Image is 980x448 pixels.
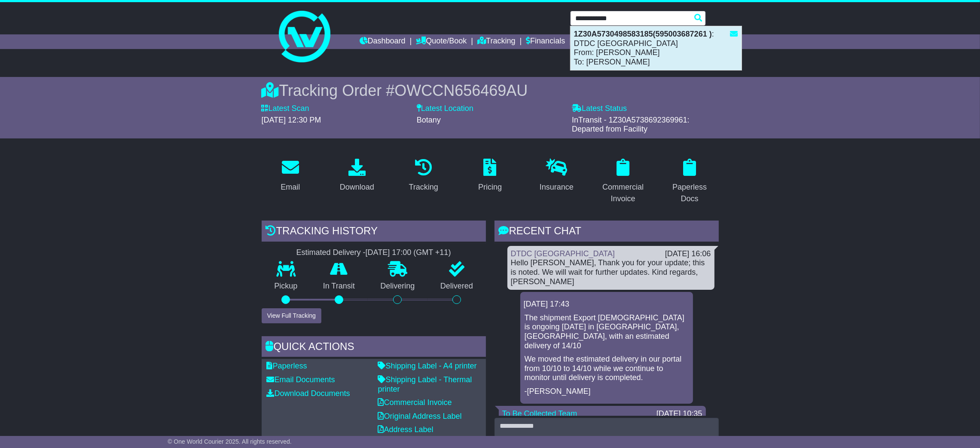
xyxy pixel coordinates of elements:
[262,104,309,114] label: Latest Scan
[665,249,711,259] div: [DATE] 16:06
[502,409,577,418] a: To Be Collected Team
[473,156,507,196] a: Pricing
[378,398,452,407] a: Commercial Invoice
[394,82,528,99] span: OWCCN656469AU
[275,156,305,196] a: Email
[511,258,711,286] div: Hello [PERSON_NAME], Thank you for your update; this is noted. We will wait for further updates. ...
[416,34,467,49] a: Quote/Book
[262,116,321,124] span: [DATE] 12:30 PM
[378,425,434,434] a: Address Label
[666,181,713,205] div: Paperless Docs
[262,308,321,323] button: View Full Tracking
[477,34,515,49] a: Tracking
[360,34,406,49] a: Dashboard
[403,156,443,196] a: Tracking
[572,116,690,134] span: InTransit - 1Z30A5738692369961: Departed from Facility
[495,221,719,244] div: RECENT CHAT
[378,412,462,420] a: Original Address Label
[600,181,647,205] div: Commercial Invoice
[572,104,627,114] label: Latest Status
[267,362,307,370] a: Paperless
[540,181,574,193] div: Insurance
[262,336,486,359] div: Quick Actions
[525,355,689,383] p: We moved the estimated delivery in our portal from 10/10 to 14/10 while we continue to monitor un...
[526,34,565,49] a: Financials
[571,26,742,70] div: : DTDC [GEOGRAPHIC_DATA] From: [PERSON_NAME] To: [PERSON_NAME]
[524,300,690,309] div: [DATE] 17:43
[574,30,712,38] strong: 1Z30A5730498583185(595003687261 )
[334,156,380,196] a: Download
[262,221,486,244] div: Tracking history
[417,116,441,124] span: Botany
[427,282,486,291] p: Delivered
[656,409,702,419] div: [DATE] 10:35
[525,313,689,350] p: The shipment Export [DEMOGRAPHIC_DATA] is ongoing [DATE] in [GEOGRAPHIC_DATA], [GEOGRAPHIC_DATA],...
[511,249,615,258] a: DTDC [GEOGRAPHIC_DATA]
[534,156,579,196] a: Insurance
[378,375,472,393] a: Shipping Label - Thermal printer
[168,438,292,445] span: © One World Courier 2025. All rights reserved.
[366,248,451,258] div: [DATE] 17:00 (GMT +11)
[368,282,428,291] p: Delivering
[525,387,689,396] p: -[PERSON_NAME]
[267,389,350,398] a: Download Documents
[378,362,477,370] a: Shipping Label - A4 printer
[262,282,311,291] p: Pickup
[310,282,368,291] p: In Transit
[340,181,374,193] div: Download
[417,104,473,114] label: Latest Location
[267,375,335,384] a: Email Documents
[478,181,502,193] div: Pricing
[409,181,438,193] div: Tracking
[594,156,652,208] a: Commercial Invoice
[281,181,300,193] div: Email
[661,156,719,208] a: Paperless Docs
[262,81,719,100] div: Tracking Order #
[262,248,486,258] div: Estimated Delivery -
